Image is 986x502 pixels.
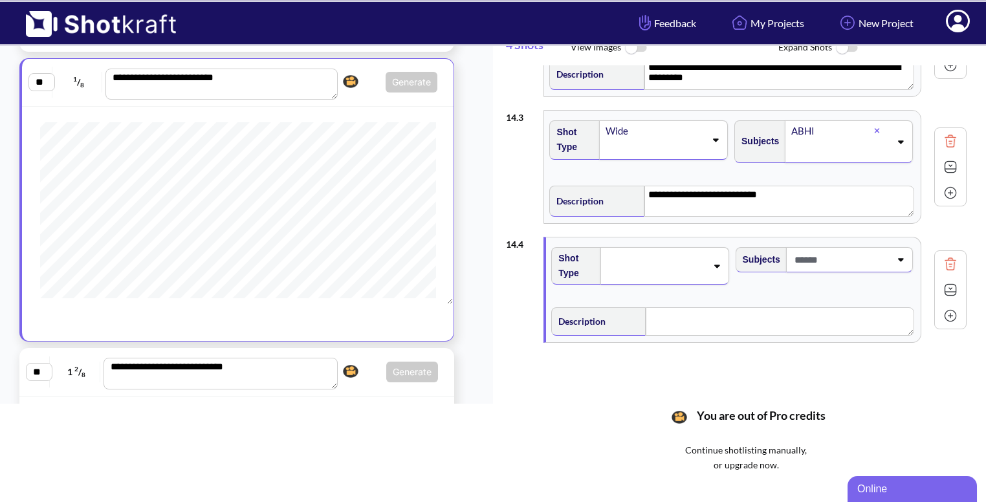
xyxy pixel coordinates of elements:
img: Add Icon [941,183,960,202]
span: Description [550,190,604,212]
img: Camera Icon [340,72,362,91]
span: Expand Shots [778,34,986,62]
img: Add Icon [837,12,859,34]
span: 1 / [53,362,100,382]
img: Add Icon [941,306,960,325]
iframe: chat widget [848,474,980,502]
div: Wide [604,122,705,140]
button: Generate [386,362,438,382]
img: Expand Icon [941,157,960,177]
span: 4 Shots [506,31,571,65]
span: / [56,72,103,93]
img: Add Icon [941,56,960,75]
span: You are out of Pro credits [690,408,826,441]
span: Shot Type [550,122,593,158]
span: Shot Type [552,248,595,284]
span: Feedback [636,16,696,30]
span: 8 [80,81,84,89]
img: Trash Icon [941,254,960,274]
span: Subjects [736,249,780,270]
img: ToggleOff Icon [832,34,861,62]
span: Description [552,311,606,332]
span: Subjects [735,131,779,152]
span: 2 [74,365,78,373]
img: Home Icon [729,12,750,34]
button: Generate [386,72,437,93]
img: ToggleOff Icon [621,34,650,62]
a: My Projects [719,6,814,40]
span: 1 [73,75,77,83]
img: Camera Icon [668,408,690,427]
div: 14.4Shot TypeSubjectsDescriptionTrash IconExpand IconAdd Icon [506,230,967,349]
div: 14 . 4 [506,230,537,252]
div: ABHI [790,122,873,140]
span: 8 [82,371,85,378]
img: Expand Icon [941,280,960,300]
span: Description [550,63,604,85]
div: 14 . 3 [506,104,537,125]
img: Trash Icon [941,131,960,151]
img: Camera Icon [340,362,362,381]
img: Hand Icon [636,12,654,34]
a: New Project [827,6,923,40]
span: View Images [571,34,778,62]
